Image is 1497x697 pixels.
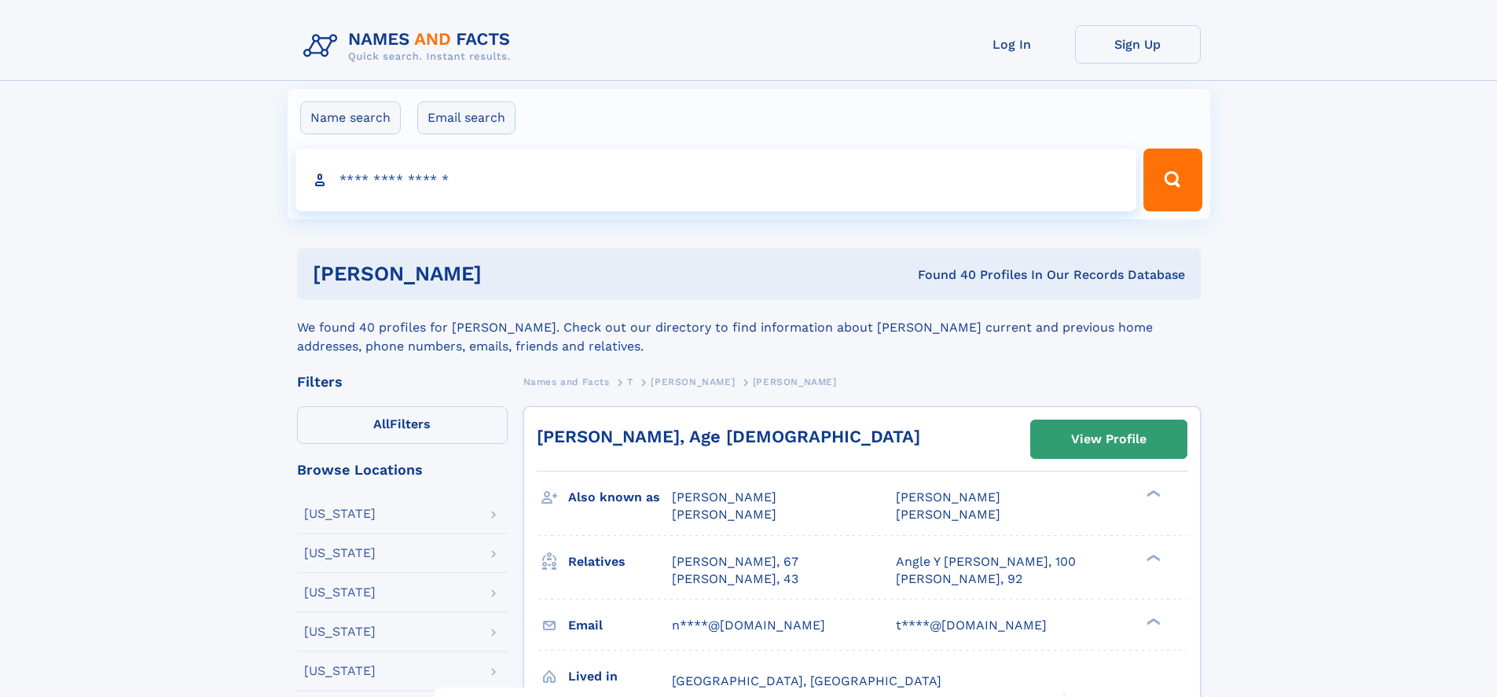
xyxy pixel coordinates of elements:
label: Email search [417,101,516,134]
a: [PERSON_NAME], Age [DEMOGRAPHIC_DATA] [537,427,920,446]
span: All [373,416,390,431]
span: [PERSON_NAME] [753,376,837,387]
h3: Also known as [568,484,672,511]
h3: Relatives [568,548,672,575]
div: View Profile [1071,421,1147,457]
div: Browse Locations [297,463,508,477]
div: [US_STATE] [304,508,376,520]
h3: Email [568,612,672,639]
span: [GEOGRAPHIC_DATA], [GEOGRAPHIC_DATA] [672,673,941,688]
span: [PERSON_NAME] [896,490,1000,504]
div: ❯ [1143,552,1161,563]
a: View Profile [1031,420,1187,458]
span: [PERSON_NAME] [672,490,776,504]
div: [US_STATE] [304,625,376,638]
a: Names and Facts [523,372,610,391]
a: [PERSON_NAME], 43 [672,570,798,588]
a: Sign Up [1075,25,1201,64]
div: Found 40 Profiles In Our Records Database [699,266,1185,284]
div: ❯ [1143,616,1161,626]
div: Filters [297,375,508,389]
h3: Lived in [568,663,672,690]
div: [US_STATE] [304,547,376,559]
div: [US_STATE] [304,665,376,677]
span: [PERSON_NAME] [672,507,776,522]
input: search input [295,149,1137,211]
div: We found 40 profiles for [PERSON_NAME]. Check out our directory to find information about [PERSON... [297,299,1201,356]
span: [PERSON_NAME] [896,507,1000,522]
a: [PERSON_NAME] [651,372,735,391]
a: Log In [949,25,1075,64]
img: Logo Names and Facts [297,25,523,68]
button: Search Button [1143,149,1202,211]
a: T [627,372,633,391]
div: [US_STATE] [304,586,376,599]
a: [PERSON_NAME], 67 [672,553,798,570]
label: Name search [300,101,401,134]
label: Filters [297,406,508,444]
div: ❯ [1143,489,1161,499]
span: [PERSON_NAME] [651,376,735,387]
span: T [627,376,633,387]
h1: [PERSON_NAME] [313,264,700,284]
a: [PERSON_NAME], 92 [896,570,1022,588]
a: Angle Y [PERSON_NAME], 100 [896,553,1076,570]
